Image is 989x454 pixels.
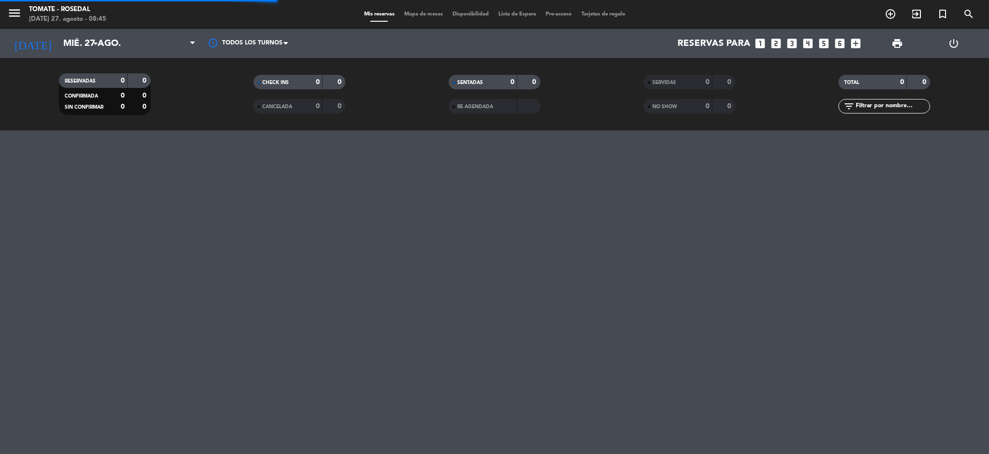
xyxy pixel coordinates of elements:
i: arrow_drop_down [90,38,101,49]
span: CANCELADA [262,104,292,109]
i: looks_3 [786,37,798,50]
span: TOTAL [844,80,859,85]
strong: 0 [510,79,514,85]
div: Tomate - Rosedal [29,5,106,14]
strong: 0 [338,103,343,110]
i: looks_4 [802,37,814,50]
span: NO SHOW [652,104,677,109]
strong: 0 [922,79,928,85]
strong: 0 [706,103,709,110]
strong: 0 [727,103,733,110]
button: menu [7,6,22,24]
span: SENTADAS [457,80,483,85]
i: looks_6 [834,37,846,50]
i: add_box [849,37,862,50]
span: print [891,38,903,49]
i: exit_to_app [911,8,922,20]
i: turned_in_not [937,8,948,20]
strong: 0 [121,77,125,84]
input: Filtrar por nombre... [855,101,930,112]
span: RE AGENDADA [457,104,493,109]
strong: 0 [706,79,709,85]
strong: 0 [316,79,320,85]
i: filter_list [843,100,855,112]
strong: 0 [316,103,320,110]
span: Mapa de mesas [399,12,448,17]
strong: 0 [142,92,148,99]
span: Mis reservas [359,12,399,17]
div: LOG OUT [925,29,982,58]
i: add_circle_outline [885,8,896,20]
i: looks_one [754,37,766,50]
span: CHECK INS [262,80,289,85]
i: looks_5 [818,37,830,50]
strong: 0 [142,103,148,110]
strong: 0 [532,79,538,85]
strong: 0 [121,103,125,110]
span: SIN CONFIRMAR [65,105,103,110]
i: search [963,8,975,20]
i: looks_two [770,37,782,50]
span: Disponibilidad [448,12,494,17]
i: [DATE] [7,33,58,54]
span: Reservas para [678,38,750,49]
span: Lista de Espera [494,12,541,17]
span: Pre-acceso [541,12,577,17]
span: SERVIDAS [652,80,676,85]
span: Tarjetas de regalo [577,12,630,17]
strong: 0 [121,92,125,99]
strong: 0 [142,77,148,84]
i: power_settings_new [948,38,960,49]
span: RESERVADAS [65,79,96,84]
strong: 0 [900,79,904,85]
strong: 0 [338,79,343,85]
div: [DATE] 27. agosto - 08:45 [29,14,106,24]
i: menu [7,6,22,20]
strong: 0 [727,79,733,85]
span: CONFIRMADA [65,94,98,99]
